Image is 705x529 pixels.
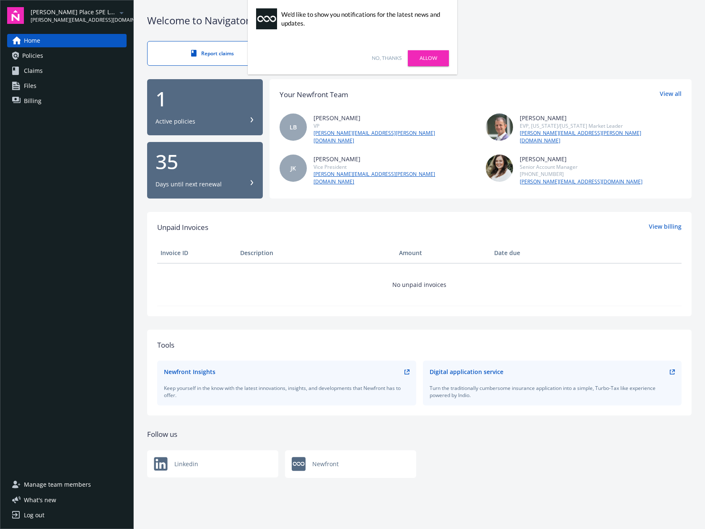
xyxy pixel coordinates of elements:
[157,243,237,263] th: Invoice ID
[486,114,513,141] img: photo
[7,34,127,47] a: Home
[520,178,643,186] a: [PERSON_NAME][EMAIL_ADDRESS][DOMAIN_NAME]
[117,8,127,18] a: arrowDropDown
[147,142,263,199] button: 35Days until next renewal
[147,429,692,440] div: Follow us
[520,122,682,129] div: EVP, [US_STATE]/[US_STATE] Market Leader
[154,457,168,471] img: Newfront logo
[24,508,44,522] div: Log out
[314,163,475,170] div: Vice President
[7,49,127,62] a: Policies
[649,222,682,233] a: View billing
[147,13,692,28] div: Welcome to Navigator , [PERSON_NAME]
[290,164,296,173] span: JK
[520,114,682,122] div: [PERSON_NAME]
[430,384,675,399] div: Turn the traditionally cumbersome insurance application into a simple, Turbo-Tax like experience ...
[314,114,475,122] div: [PERSON_NAME]
[156,180,222,188] div: Days until next renewal
[157,222,208,233] span: Unpaid Invoices
[314,122,475,129] div: VP
[31,8,117,16] span: [PERSON_NAME] Place SPE LLC
[7,64,127,77] a: Claims
[372,54,402,62] a: No, thanks
[24,34,40,47] span: Home
[31,16,117,24] span: [PERSON_NAME][EMAIL_ADDRESS][DOMAIN_NAME]
[290,123,297,132] span: LB
[147,41,278,66] a: Report claims
[314,129,475,145] a: [PERSON_NAME][EMAIL_ADDRESS][PERSON_NAME][DOMAIN_NAME]
[280,89,348,100] div: Your Newfront Team
[314,155,475,163] div: [PERSON_NAME]
[24,94,41,108] span: Billing
[147,450,278,477] div: Linkedin
[24,64,43,77] span: Claims
[7,7,24,24] img: navigator-logo.svg
[281,10,445,28] div: We'd like to show you notifications for the latest news and updates.
[31,7,127,24] button: [PERSON_NAME] Place SPE LLC[PERSON_NAME][EMAIL_ADDRESS][DOMAIN_NAME]arrowDropDown
[660,89,682,100] a: View all
[24,478,91,491] span: Manage team members
[430,367,503,376] div: Digital application service
[285,450,416,478] a: Newfront logoNewfront
[292,457,306,471] img: Newfront logo
[24,495,56,504] span: What ' s new
[24,79,36,93] span: Files
[156,152,254,172] div: 35
[520,155,643,163] div: [PERSON_NAME]
[7,94,127,108] a: Billing
[486,155,513,182] img: photo
[520,129,682,145] a: [PERSON_NAME][EMAIL_ADDRESS][PERSON_NAME][DOMAIN_NAME]
[408,50,449,66] a: Allow
[164,384,410,399] div: Keep yourself in the know with the latest innovations, insights, and developments that Newfront h...
[157,263,682,306] td: No unpaid invoices
[164,50,261,57] div: Report claims
[520,170,643,178] div: [PHONE_NUMBER]
[7,495,70,504] button: What's new
[22,49,43,62] span: Policies
[520,163,643,170] div: Senior Account Manager
[147,450,278,478] a: Newfront logoLinkedin
[7,79,127,93] a: Files
[237,243,396,263] th: Description
[147,79,263,136] button: 1Active policies
[164,367,215,376] div: Newfront Insights
[7,478,127,491] a: Manage team members
[314,170,475,186] a: [PERSON_NAME][EMAIL_ADDRESS][PERSON_NAME][DOMAIN_NAME]
[157,340,682,351] div: Tools
[156,89,254,109] div: 1
[285,450,416,478] div: Newfront
[156,117,195,126] div: Active policies
[491,243,570,263] th: Date due
[396,243,491,263] th: Amount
